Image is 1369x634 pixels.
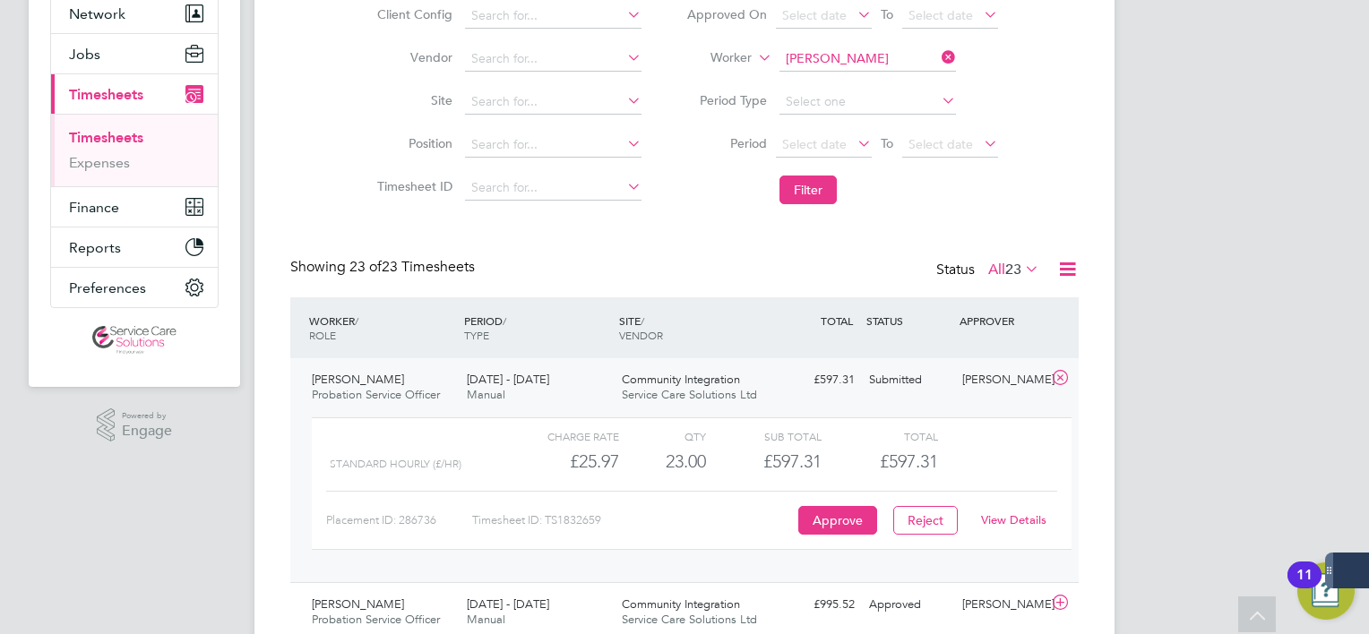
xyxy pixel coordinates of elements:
span: Reports [69,239,121,256]
div: [PERSON_NAME] [955,365,1048,395]
input: Search for... [465,90,641,115]
button: Reject [893,506,958,535]
span: [PERSON_NAME] [312,596,404,612]
span: / [503,313,506,328]
button: Filter [779,176,837,204]
label: Approved On [686,6,767,22]
button: Timesheets [51,74,218,114]
div: PERIOD [460,304,615,351]
span: Network [69,5,125,22]
div: Placement ID: 286736 [326,506,472,535]
a: Go to home page [50,326,219,355]
span: Preferences [69,279,146,296]
span: 23 Timesheets [349,258,475,276]
label: All [988,261,1039,278]
input: Search for... [465,176,641,201]
input: Search for... [465,133,641,158]
span: Service Care Solutions Ltd [622,612,757,627]
div: QTY [619,425,706,447]
label: Client Config [372,6,452,22]
div: [PERSON_NAME] [955,590,1048,620]
a: View Details [981,512,1046,527]
span: Probation Service Officer [312,387,440,402]
button: Open Resource Center, 11 new notifications [1297,562,1355,620]
span: Powered by [122,408,172,424]
span: Finance [69,199,119,216]
button: Finance [51,187,218,227]
a: Timesheets [69,129,143,146]
div: 23.00 [619,447,706,476]
div: £597.31 [769,365,862,395]
div: STATUS [862,304,955,337]
span: Manual [467,387,505,402]
span: [PERSON_NAME] [312,372,404,387]
span: To [875,132,899,155]
span: Community Integration [622,596,740,612]
button: Approve [798,506,877,535]
span: ROLE [309,328,336,342]
span: Service Care Solutions Ltd [622,387,757,402]
span: Engage [122,424,172,439]
button: Reports [51,227,218,267]
span: 23 [1005,261,1021,278]
div: Sub Total [706,425,822,447]
button: Preferences [51,268,218,307]
label: Period Type [686,92,767,108]
span: TOTAL [821,313,853,328]
div: Timesheet ID: TS1832659 [472,506,794,535]
span: [DATE] - [DATE] [467,372,549,387]
div: 11 [1296,575,1313,598]
span: VENDOR [619,328,663,342]
div: £25.97 [504,447,619,476]
span: / [355,313,358,328]
span: 23 of [349,258,382,276]
span: Select date [782,7,847,23]
span: Manual [467,612,505,627]
span: Select date [908,7,973,23]
span: To [875,3,899,26]
div: £597.31 [706,447,822,476]
div: Submitted [862,365,955,395]
label: Worker [671,49,752,67]
span: [DATE] - [DATE] [467,596,549,612]
label: Timesheet ID [372,178,452,194]
label: Site [372,92,452,108]
div: £995.52 [769,590,862,620]
div: Approved [862,590,955,620]
span: Select date [782,136,847,152]
span: Probation Service Officer [312,612,440,627]
span: / [641,313,644,328]
div: SITE [615,304,770,351]
div: Timesheets [51,114,218,186]
div: Showing [290,258,478,277]
input: Search for... [779,47,956,72]
button: Jobs [51,34,218,73]
div: Status [936,258,1043,283]
span: Standard Hourly (£/HR) [330,458,461,470]
input: Search for... [465,47,641,72]
input: Select one [779,90,956,115]
div: Total [822,425,937,447]
a: Expenses [69,154,130,171]
span: Select date [908,136,973,152]
div: Charge rate [504,425,619,447]
span: £597.31 [880,450,938,472]
label: Position [372,135,452,151]
span: Community Integration [622,372,740,387]
span: Jobs [69,46,100,63]
a: Powered byEngage [97,408,173,442]
div: WORKER [305,304,460,351]
div: APPROVER [955,304,1048,337]
span: Timesheets [69,86,143,103]
span: TYPE [464,328,489,342]
label: Vendor [372,49,452,65]
input: Search for... [465,4,641,29]
label: Period [686,135,767,151]
img: servicecare-logo-retina.png [92,326,177,355]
